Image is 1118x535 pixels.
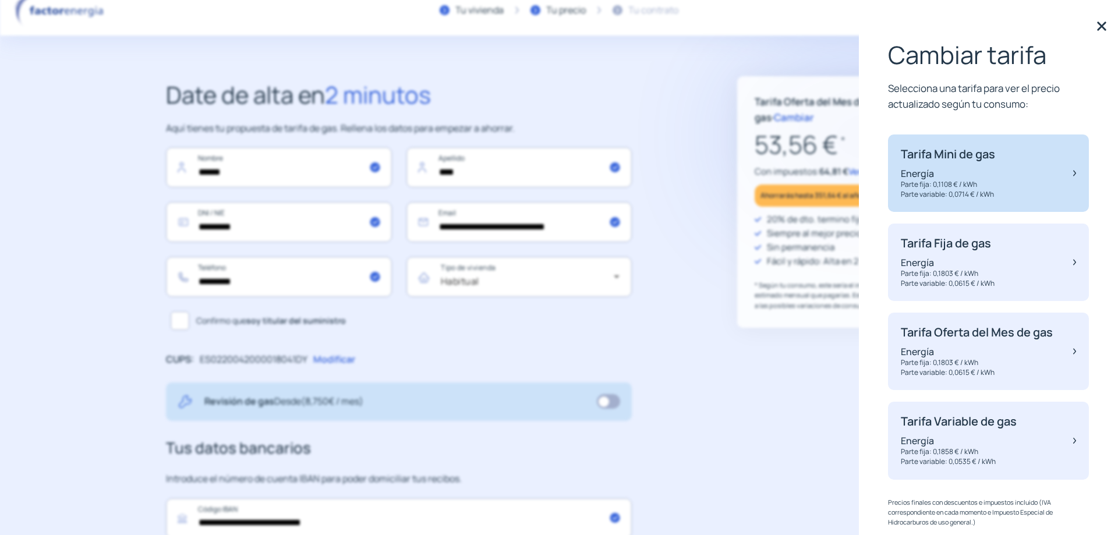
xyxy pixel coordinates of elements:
[819,165,848,178] span: 64,81 €
[767,240,834,254] p: Sin permanencia
[901,180,995,190] p: Parte fija: 0,1108 € / kWh
[901,167,995,180] p: Energía
[901,269,995,279] p: Parte fija: 0,1803 € / kWh
[901,345,1053,358] p: Energía
[767,212,904,226] p: 20% de dto. termino fijo y variable
[755,94,919,125] p: Tarifa Oferta del Mes de gas ·
[888,80,1089,112] p: Selecciona una tarifa para ver el precio actualizado según tu consumo:
[325,79,431,111] span: 2 minutos
[901,358,1053,368] p: Parte fija: 0,1803 € / kWh
[178,394,193,409] img: tool.svg
[200,352,307,367] p: ES0220042000018041DY
[441,275,479,288] span: Habitual
[246,315,346,326] b: soy titular del suministro
[901,279,995,289] p: Parte variable: 0,0615 € / kWh
[767,226,862,240] p: Siempre al mejor precio
[546,3,586,18] div: Tu precio
[901,434,1017,447] p: Energía
[628,3,678,18] div: Tu contrato
[755,165,935,179] p: Con impuestos:
[901,368,1053,378] p: Parte variable: 0,0615 € / kWh
[888,497,1089,527] p: Precios finales con descuentos e impuestos incluido (IVA correspondiente en cada momento e Impues...
[888,41,1089,69] p: Cambiar tarifa
[204,394,363,409] p: Revisión de gas
[848,165,893,178] span: Ver detalle
[901,457,1017,467] p: Parte variable: 0,0535 € / kWh
[760,189,862,202] p: Ahorrarás hasta 351,64 € al año
[166,352,194,367] p: CUPS:
[441,263,496,273] mat-label: Tipo de vivienda
[767,254,894,268] p: Fácil y rápido: Alta en 2 minutos
[166,472,632,487] p: Introduce el número de cuenta IBAN para poder domiciliar tus recibos.
[901,147,995,161] p: Tarifa Mini de gas
[455,3,504,18] div: Tu vivienda
[901,447,1017,457] p: Parte fija: 0,1858 € / kWh
[901,256,995,269] p: Energía
[196,314,346,327] span: Confirmo que
[166,436,632,460] h3: Tus datos bancarios
[901,190,995,200] p: Parte variable: 0,0714 € / kWh
[901,414,1017,428] p: Tarifa Variable de gas
[166,76,632,114] h2: Date de alta en
[166,121,632,136] p: Aquí tienes tu propuesta de tarifa de gas. Rellena los datos para empezar a ahorrar.
[755,125,935,164] p: 53,56 €
[274,395,363,408] span: Desde (8,750€ / mes)
[755,280,935,311] p: * Según tu consumo, este sería el importe promedio estimado mensual que pagarías. Este importe qu...
[774,111,814,124] span: Cambiar
[313,352,355,367] p: Modificar
[901,236,995,250] p: Tarifa Fija de gas
[901,325,1053,339] p: Tarifa Oferta del Mes de gas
